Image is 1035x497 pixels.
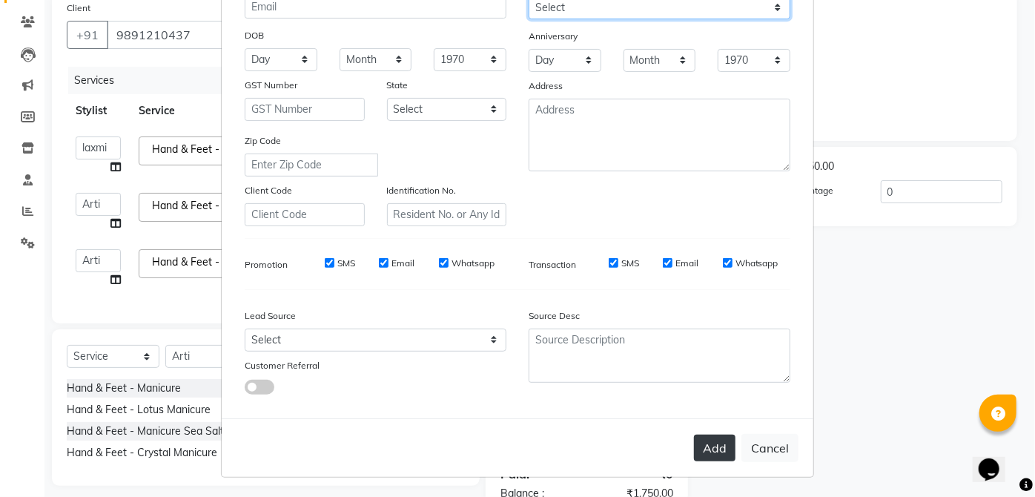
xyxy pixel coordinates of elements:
[621,257,639,270] label: SMS
[387,79,409,92] label: State
[675,257,698,270] label: Email
[245,29,264,42] label: DOB
[529,309,580,323] label: Source Desc
[245,258,288,271] label: Promotion
[452,257,495,270] label: Whatsapp
[245,79,297,92] label: GST Number
[245,359,320,372] label: Customer Referral
[337,257,355,270] label: SMS
[973,438,1020,482] iframe: chat widget
[245,134,281,148] label: Zip Code
[529,79,563,93] label: Address
[694,435,735,461] button: Add
[391,257,414,270] label: Email
[387,203,507,226] input: Resident No. or Any Id
[387,184,457,197] label: Identification No.
[741,434,798,462] button: Cancel
[245,154,378,177] input: Enter Zip Code
[245,203,365,226] input: Client Code
[245,309,296,323] label: Lead Source
[245,184,292,197] label: Client Code
[529,30,578,43] label: Anniversary
[529,258,576,271] label: Transaction
[735,257,778,270] label: Whatsapp
[245,98,365,121] input: GST Number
